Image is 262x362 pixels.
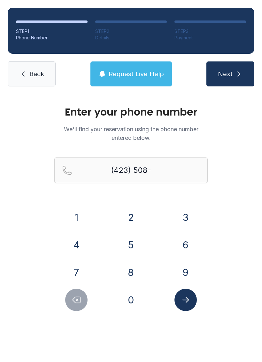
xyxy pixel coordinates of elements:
button: 1 [65,206,88,229]
div: STEP 1 [16,28,88,35]
button: 5 [120,234,142,256]
button: 6 [174,234,197,256]
button: 2 [120,206,142,229]
button: 4 [65,234,88,256]
button: 8 [120,261,142,284]
div: STEP 2 [95,28,167,35]
button: Submit lookup form [174,289,197,311]
button: 9 [174,261,197,284]
div: Details [95,35,167,41]
span: Back [29,69,44,78]
span: Next [218,69,233,78]
h1: Enter your phone number [54,107,208,117]
div: STEP 3 [174,28,246,35]
input: Reservation phone number [54,157,208,183]
button: Delete number [65,289,88,311]
span: Request Live Help [109,69,164,78]
div: Payment [174,35,246,41]
button: 7 [65,261,88,284]
button: 3 [174,206,197,229]
p: We'll find your reservation using the phone number entered below. [54,125,208,142]
div: Phone Number [16,35,88,41]
button: 0 [120,289,142,311]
